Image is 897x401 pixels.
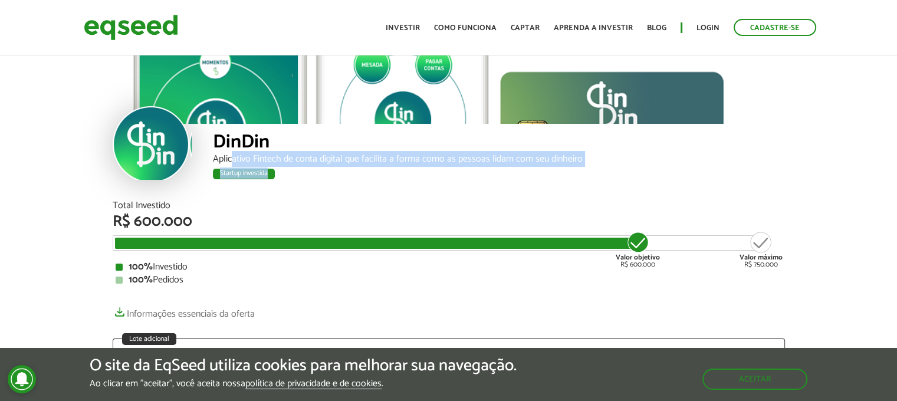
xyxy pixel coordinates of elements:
[129,259,153,275] strong: 100%
[113,303,255,319] a: Informações essenciais da oferta
[84,12,178,43] img: EqSeed
[245,379,382,389] a: política de privacidade e de cookies
[90,357,517,375] h5: O site da EqSeed utiliza cookies para melhorar sua navegação.
[129,272,153,288] strong: 100%
[116,275,782,285] div: Pedidos
[616,252,660,263] strong: Valor objetivo
[116,262,782,272] div: Investido
[213,169,275,179] div: Startup investida
[122,333,176,345] div: Lote adicional
[386,24,420,32] a: Investir
[213,155,785,164] div: Aplicativo Fintech de conta digital que facilita a forma como as pessoas lidam com seu dinheiro
[113,214,785,229] div: R$ 600.000
[434,24,497,32] a: Como funciona
[740,252,783,263] strong: Valor máximo
[113,201,785,211] div: Total Investido
[616,231,660,268] div: R$ 600.000
[90,378,517,389] p: Ao clicar em "aceitar", você aceita nossa .
[213,133,785,155] div: DinDin
[647,24,666,32] a: Blog
[696,24,719,32] a: Login
[734,19,816,36] a: Cadastre-se
[740,231,783,268] div: R$ 750.000
[554,24,633,32] a: Aprenda a investir
[511,24,540,32] a: Captar
[702,369,807,390] button: Aceitar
